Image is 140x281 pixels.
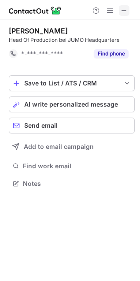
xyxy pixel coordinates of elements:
div: Save to List / ATS / CRM [24,80,119,87]
button: Notes [9,177,135,190]
img: ContactOut v5.3.10 [9,5,62,16]
span: Find work email [23,162,131,170]
span: Add to email campaign [24,143,94,150]
span: Send email [24,122,58,129]
button: Add to email campaign [9,139,135,155]
button: Reveal Button [94,49,129,58]
span: Notes [23,180,131,188]
button: Send email [9,118,135,133]
button: save-profile-one-click [9,75,135,91]
span: AI write personalized message [24,101,118,108]
button: Find work email [9,160,135,172]
div: Head Of Production bei JUMO Headquarters [9,36,135,44]
button: AI write personalized message [9,96,135,112]
div: [PERSON_NAME] [9,26,68,35]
